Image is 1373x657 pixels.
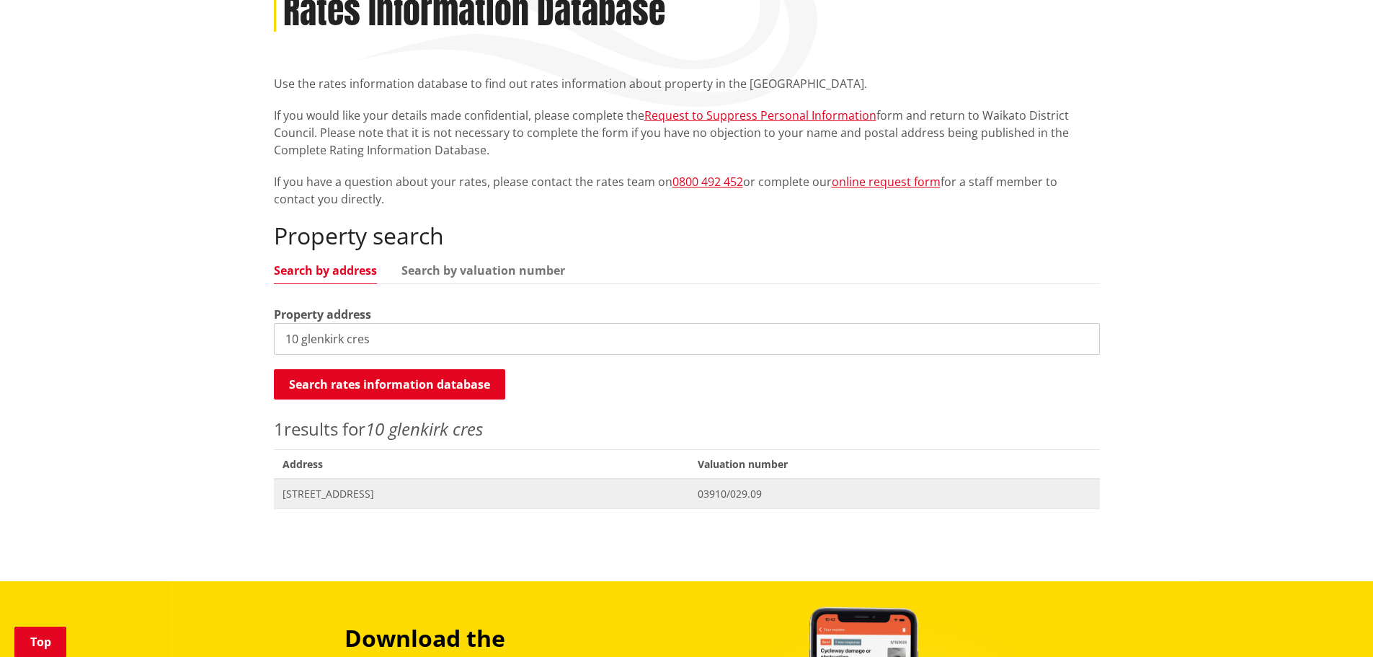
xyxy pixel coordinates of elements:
[644,107,876,123] a: Request to Suppress Personal Information
[401,265,565,276] a: Search by valuation number
[274,173,1100,208] p: If you have a question about your rates, please contact the rates team on or complete our for a s...
[283,487,681,501] span: [STREET_ADDRESS]
[274,265,377,276] a: Search by address
[365,417,483,441] em: 10 glenkirk cres
[1307,596,1359,648] iframe: Messenger Launcher
[832,174,941,190] a: online request form
[274,449,690,479] span: Address
[274,222,1100,250] h2: Property search
[274,306,371,323] label: Property address
[274,416,1100,442] p: results for
[14,627,66,657] a: Top
[274,369,505,400] button: Search rates information database
[698,487,1090,501] span: 03910/029.09
[274,107,1100,159] p: If you would like your details made confidential, please complete the form and return to Waikato ...
[672,174,743,190] a: 0800 492 452
[689,449,1099,479] span: Valuation number
[274,479,1100,508] a: [STREET_ADDRESS] 03910/029.09
[274,417,284,441] span: 1
[274,323,1100,355] input: e.g. Duke Street NGARUAWAHIA
[274,75,1100,92] p: Use the rates information database to find out rates information about property in the [GEOGRAPHI...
